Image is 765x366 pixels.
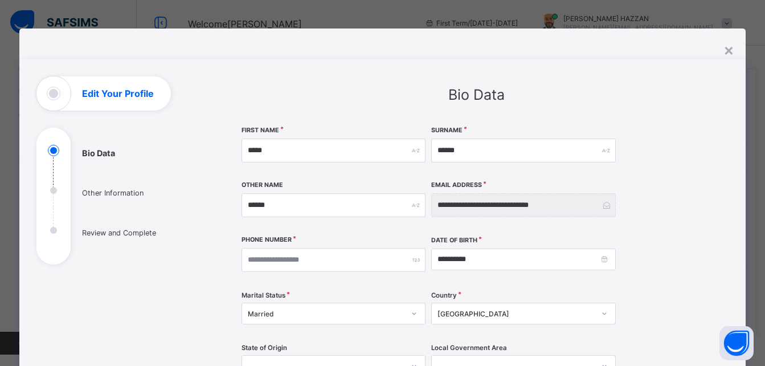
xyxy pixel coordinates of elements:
span: Marital Status [242,291,285,299]
span: Local Government Area [431,344,507,352]
label: Date of Birth [431,237,477,244]
span: State of Origin [242,344,287,352]
label: First Name [242,127,279,134]
div: × [723,40,734,59]
h1: Edit Your Profile [82,89,154,98]
button: Open asap [719,326,754,360]
div: [GEOGRAPHIC_DATA] [437,310,595,318]
label: Other Name [242,181,283,189]
label: Phone Number [242,236,292,243]
span: Bio Data [448,86,505,103]
div: Married [248,310,405,318]
label: Email Address [431,181,482,189]
span: Country [431,291,457,299]
label: Surname [431,127,463,134]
